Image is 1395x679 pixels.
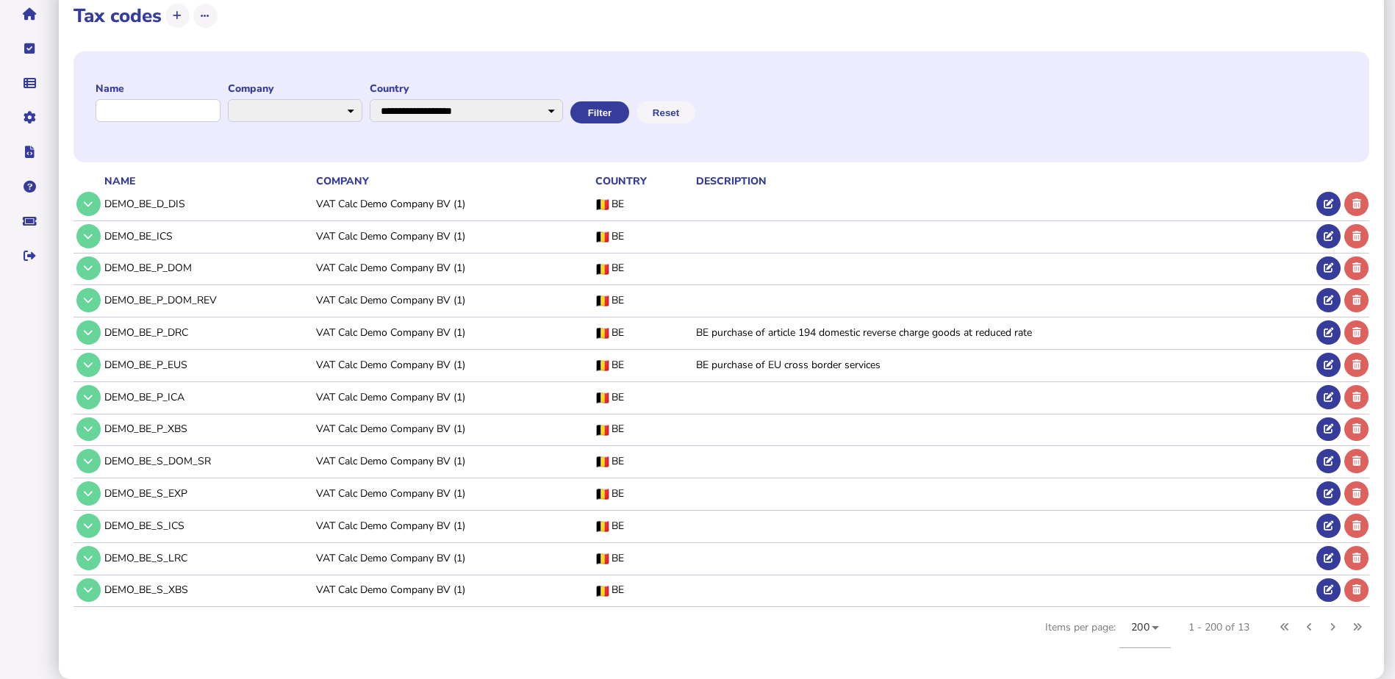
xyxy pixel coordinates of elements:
[1316,578,1341,603] button: Edit tax code
[1273,615,1297,639] button: First page
[1316,514,1341,538] button: Edit tax code
[228,82,362,96] label: Company
[595,360,610,371] img: BE flag
[76,417,101,442] button: Tax code details
[165,4,190,28] button: Add tax code
[595,486,692,500] div: BE
[595,586,610,597] img: BE flag
[1316,288,1341,312] button: Edit tax code
[76,514,101,538] button: Tax code details
[76,546,101,570] button: Tax code details
[313,478,592,509] td: VAT Calc Demo Company BV (1)
[1344,417,1369,442] button: Delete tax code
[313,173,592,189] th: Company
[101,575,314,605] td: DEMO_BE_S_XBS
[693,173,1313,189] th: Description
[1344,288,1369,312] button: Delete tax code
[1344,481,1369,506] button: Delete tax code
[101,381,314,412] td: DEMO_BE_P_ICA
[24,83,36,84] i: Data manager
[595,489,610,500] img: BE flag
[595,326,692,339] div: BE
[595,521,610,532] img: BE flag
[595,551,692,565] div: BE
[570,101,629,123] button: Filter
[595,553,610,564] img: BE flag
[370,82,563,96] label: Country
[1345,615,1369,639] button: Last page
[595,261,692,275] div: BE
[76,481,101,506] button: Tax code details
[595,231,610,242] img: BE flag
[313,317,592,348] td: VAT Calc Demo Company BV (1)
[595,519,692,533] div: BE
[595,390,692,404] div: BE
[1316,256,1341,281] button: Edit tax code
[101,173,314,189] th: Name
[313,510,592,540] td: VAT Calc Demo Company BV (1)
[595,229,692,243] div: BE
[76,385,101,409] button: Tax code details
[101,189,314,219] td: DEMO_BE_D_DIS
[1316,320,1341,345] button: Edit tax code
[313,542,592,572] td: VAT Calc Demo Company BV (1)
[595,199,610,210] img: BE flag
[76,224,101,248] button: Tax code details
[595,264,610,275] img: BE flag
[1344,224,1369,248] button: Delete tax code
[1344,320,1369,345] button: Delete tax code
[101,317,314,348] td: DEMO_BE_P_DRC
[693,349,1313,379] td: BE purchase of EU cross border services
[636,101,695,123] button: Reset
[193,4,218,28] button: More options...
[101,510,314,540] td: DEMO_BE_S_ICS
[14,206,45,237] button: Raise a support ticket
[101,349,314,379] td: DEMO_BE_P_EUS
[1316,224,1341,248] button: Edit tax code
[1344,192,1369,216] button: Delete tax code
[595,422,692,436] div: BE
[101,253,314,283] td: DEMO_BE_P_DOM
[101,220,314,251] td: DEMO_BE_ICS
[313,189,592,219] td: VAT Calc Demo Company BV (1)
[101,285,314,315] td: DEMO_BE_P_DOM_REV
[693,317,1313,348] td: BE purchase of article 194 domestic reverse charge goods at reduced rate
[1344,385,1369,409] button: Delete tax code
[1045,607,1171,664] div: Items per page:
[313,253,592,283] td: VAT Calc Demo Company BV (1)
[595,456,610,467] img: BE flag
[313,381,592,412] td: VAT Calc Demo Company BV (1)
[595,358,692,372] div: BE
[76,192,101,216] button: Tax code details
[595,295,610,306] img: BE flag
[76,449,101,473] button: Tax code details
[76,353,101,377] button: Tax code details
[595,392,610,403] img: BE flag
[101,478,314,509] td: DEMO_BE_S_EXP
[101,542,314,572] td: DEMO_BE_S_LRC
[1188,620,1249,634] div: 1 - 200 of 13
[313,575,592,605] td: VAT Calc Demo Company BV (1)
[313,285,592,315] td: VAT Calc Demo Company BV (1)
[1316,417,1341,442] button: Edit tax code
[595,425,610,436] img: BE flag
[1316,546,1341,570] button: Edit tax code
[1321,615,1345,639] button: Next page
[1344,514,1369,538] button: Delete tax code
[1316,353,1341,377] button: Edit tax code
[14,68,45,98] button: Data manager
[595,454,692,468] div: BE
[1344,578,1369,603] button: Delete tax code
[101,414,314,444] td: DEMO_BE_P_XBS
[1297,615,1322,639] button: Previous page
[76,256,101,281] button: Tax code details
[1344,449,1369,473] button: Delete tax code
[1316,192,1341,216] button: Edit tax code
[1344,546,1369,570] button: Delete tax code
[313,446,592,476] td: VAT Calc Demo Company BV (1)
[595,174,692,188] div: Country
[1316,481,1341,506] button: Edit tax code
[76,288,101,312] button: Tax code details
[73,3,162,29] h1: Tax codes
[1344,353,1369,377] button: Delete tax code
